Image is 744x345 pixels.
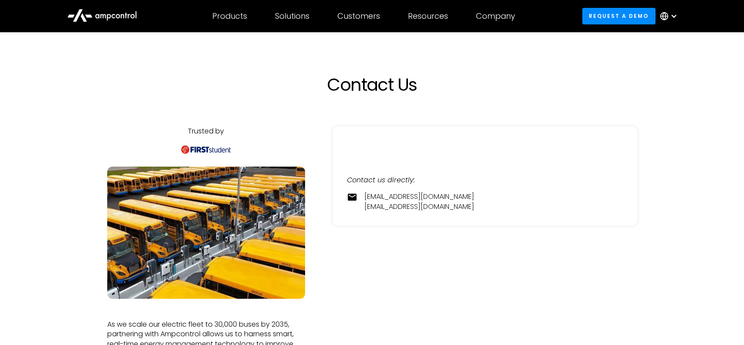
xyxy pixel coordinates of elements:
[212,11,247,21] div: Products
[582,8,656,24] a: Request a demo
[408,11,448,21] div: Resources
[337,11,380,21] div: Customers
[476,11,515,21] div: Company
[275,11,309,21] div: Solutions
[364,202,474,212] a: [EMAIL_ADDRESS][DOMAIN_NAME]
[364,192,474,202] a: [EMAIL_ADDRESS][DOMAIN_NAME]
[180,74,564,95] h1: Contact Us
[347,175,623,185] div: Contact us directly:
